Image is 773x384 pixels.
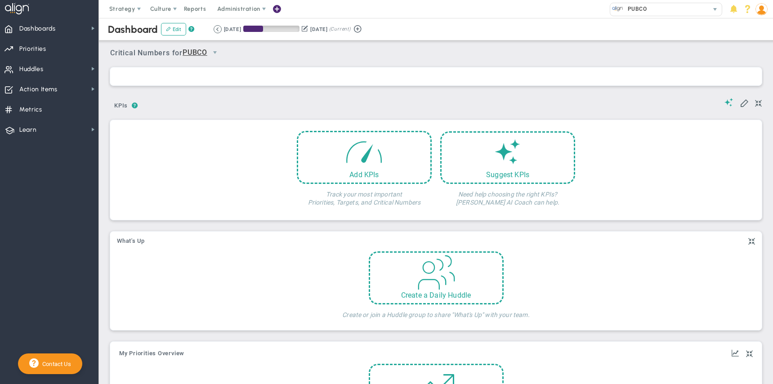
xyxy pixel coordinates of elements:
span: Edit My KPIs [740,98,749,107]
div: Period Progress: 35% Day 33 of 92 with 59 remaining. [243,26,299,32]
span: Dashboards [19,19,56,38]
span: What's Up [117,238,145,244]
span: select [207,45,223,60]
h4: Track your most important Priorities, Targets, and Critical Numbers [297,184,432,206]
span: Contact Us [39,361,71,367]
span: select [709,3,722,16]
img: 96429.Person.photo [755,3,768,15]
button: What's Up [117,238,145,245]
button: KPIs [110,98,132,114]
span: PUBCO [183,47,207,58]
span: Strategy [109,5,135,12]
span: Dashboard [108,23,158,36]
span: Learn [19,121,36,139]
span: (Current) [329,25,351,33]
div: Create a Daily Huddle [370,291,502,299]
span: Action Items [19,80,58,99]
span: Metrics [19,100,42,119]
div: Suggest KPIs [442,170,574,179]
span: Culture [150,5,171,12]
div: [DATE] [224,25,241,33]
h4: Create or join a Huddle group to share "What's Up" with your team. [342,304,530,319]
span: Administration [217,5,260,12]
img: 21558.Company.photo [612,3,623,14]
div: Add KPIs [298,170,430,179]
span: Huddles [19,60,44,79]
span: Suggestions (AI Feature) [724,98,733,107]
button: Go to previous period [214,25,222,33]
span: Priorities [19,40,46,58]
span: Critical Numbers for [110,45,225,62]
button: Edit [161,23,186,36]
h4: Need help choosing the right KPIs? [PERSON_NAME] AI Coach can help. [440,184,575,206]
span: My Priorities Overview [119,350,184,357]
div: [DATE] [310,25,327,33]
span: KPIs [110,98,132,113]
button: My Priorities Overview [119,350,184,357]
span: PUBCO [623,3,647,15]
